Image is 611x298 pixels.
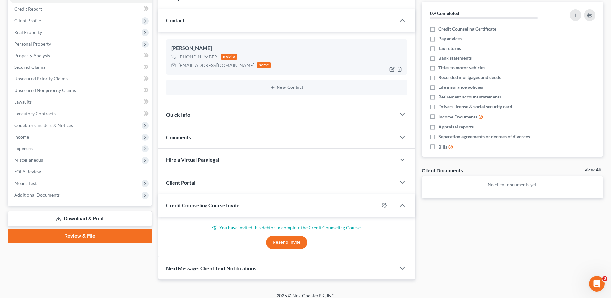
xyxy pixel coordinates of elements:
span: Titles to motor vehicles [438,65,485,71]
span: Credit Report [14,6,42,12]
span: Bills [438,144,447,150]
span: Credit Counseling Course Invite [166,202,240,208]
span: Income [14,134,29,139]
div: [PERSON_NAME] [171,45,402,52]
span: Unsecured Nonpriority Claims [14,87,76,93]
span: Life insurance policies [438,84,483,90]
span: Client Profile [14,18,41,23]
span: Client Portal [166,180,195,186]
span: Tax returns [438,45,461,52]
span: Hire a Virtual Paralegal [166,157,219,163]
span: Real Property [14,29,42,35]
span: Secured Claims [14,64,45,70]
a: Download & Print [8,211,152,226]
span: Bank statements [438,55,472,61]
a: View All [585,168,601,172]
span: Comments [166,134,191,140]
a: Property Analysis [9,50,152,61]
span: Codebtors Insiders & Notices [14,122,73,128]
span: Executory Contracts [14,111,56,116]
span: Miscellaneous [14,157,43,163]
span: Separation agreements or decrees of divorces [438,133,530,140]
span: Retirement account statements [438,94,501,100]
span: Quick Info [166,111,190,118]
p: You have invited this debtor to complete the Credit Counseling Course. [166,224,407,231]
span: Personal Property [14,41,51,46]
div: [PHONE_NUMBER] [178,54,218,60]
strong: 0% Completed [430,10,459,16]
span: SOFA Review [14,169,41,174]
span: Recorded mortgages and deeds [438,74,501,81]
iframe: Intercom live chat [589,276,605,292]
span: Appraisal reports [438,124,474,130]
div: mobile [221,54,237,60]
span: 3 [602,276,607,281]
span: NextMessage: Client Text Notifications [166,265,256,271]
a: Unsecured Priority Claims [9,73,152,85]
a: Review & File [8,229,152,243]
div: home [257,62,271,68]
a: Unsecured Nonpriority Claims [9,85,152,96]
span: Property Analysis [14,53,50,58]
button: New Contact [171,85,402,90]
span: Credit Counseling Certificate [438,26,496,32]
span: Unsecured Priority Claims [14,76,68,81]
div: [EMAIL_ADDRESS][DOMAIN_NAME] [178,62,254,68]
a: SOFA Review [9,166,152,178]
a: Lawsuits [9,96,152,108]
span: Lawsuits [14,99,32,105]
span: Means Test [14,180,37,186]
span: Additional Documents [14,192,60,198]
span: Drivers license & social security card [438,103,512,110]
button: Resend Invite [266,236,307,249]
div: Client Documents [422,167,463,174]
a: Secured Claims [9,61,152,73]
span: Contact [166,17,184,23]
p: No client documents yet. [427,181,598,188]
span: Pay advices [438,36,462,42]
span: Expenses [14,146,33,151]
a: Executory Contracts [9,108,152,119]
a: Credit Report [9,3,152,15]
span: Income Documents [438,114,477,120]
